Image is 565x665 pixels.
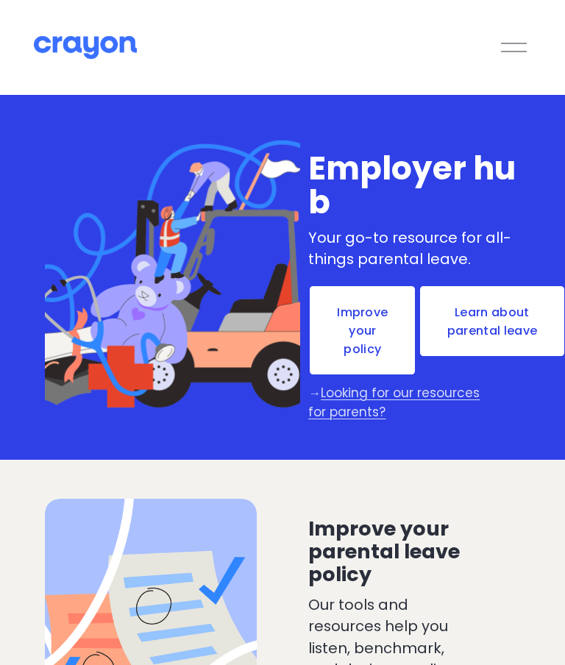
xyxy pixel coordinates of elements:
[308,384,480,420] a: Looking for our resources for parents?
[308,384,321,402] span: →
[308,227,520,271] p: Your go-to resource for all-things parental leave.
[34,35,137,60] img: Crayon
[308,152,520,219] h1: Employer hub
[308,515,464,588] span: Improve your parental leave policy
[308,285,416,376] a: Improve your policy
